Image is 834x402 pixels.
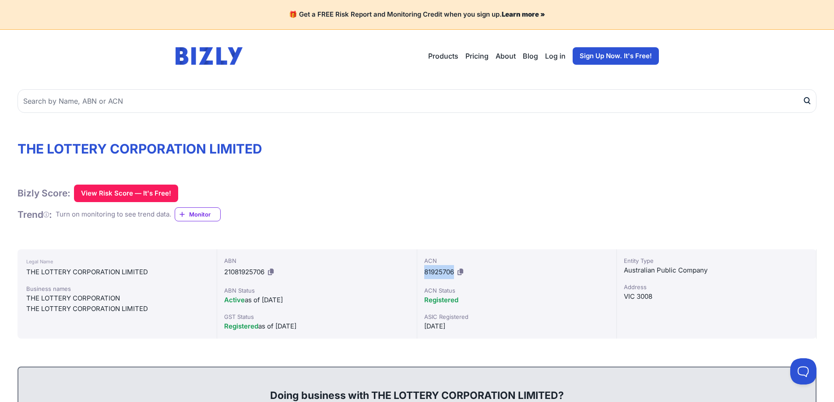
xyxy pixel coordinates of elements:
[545,51,566,61] a: Log in
[424,268,454,276] span: 81925706
[26,256,208,267] div: Legal Name
[74,185,178,202] button: View Risk Score — It's Free!
[224,286,409,295] div: ABN Status
[424,296,458,304] span: Registered
[496,51,516,61] a: About
[26,267,208,277] div: THE LOTTERY CORPORATION LIMITED
[428,51,458,61] button: Products
[424,321,609,332] div: [DATE]
[624,265,809,276] div: Australian Public Company
[224,268,264,276] span: 21081925706
[624,291,809,302] div: VIC 3008
[26,284,208,293] div: Business names
[502,10,545,18] a: Learn more »
[26,293,208,304] div: THE LOTTERY CORPORATION
[224,322,258,330] span: Registered
[11,10,823,19] h4: 🎁 Get a FREE Risk Report and Monitoring Credit when you sign up.
[424,312,609,321] div: ASIC Registered
[56,210,171,220] div: Turn on monitoring to see trend data.
[573,47,659,65] a: Sign Up Now. It's Free!
[624,283,809,291] div: Address
[175,207,221,221] a: Monitor
[18,141,816,157] h1: THE LOTTERY CORPORATION LIMITED
[189,210,220,219] span: Monitor
[224,312,409,321] div: GST Status
[224,295,409,305] div: as of [DATE]
[424,256,609,265] div: ACN
[523,51,538,61] a: Blog
[224,321,409,332] div: as of [DATE]
[424,286,609,295] div: ACN Status
[465,51,489,61] a: Pricing
[790,358,816,385] iframe: Toggle Customer Support
[224,256,409,265] div: ABN
[26,304,208,314] div: THE LOTTERY CORPORATION LIMITED
[18,89,816,113] input: Search by Name, ABN or ACN
[18,187,70,199] h1: Bizly Score:
[224,296,245,304] span: Active
[624,256,809,265] div: Entity Type
[18,209,52,220] h1: Trend :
